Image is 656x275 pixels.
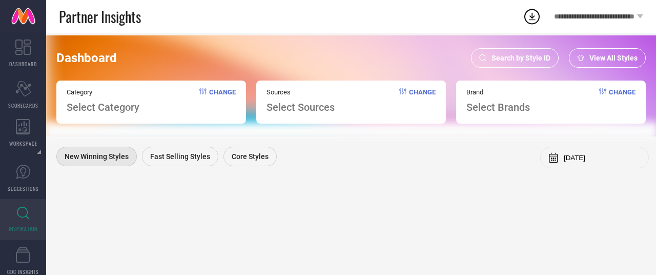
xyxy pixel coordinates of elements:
[59,6,141,27] span: Partner Insights
[266,101,335,113] span: Select Sources
[150,152,210,161] span: Fast Selling Styles
[523,7,541,26] div: Open download list
[466,101,530,113] span: Select Brands
[65,152,129,161] span: New Winning Styles
[8,185,39,192] span: SUGGESTIONS
[409,88,436,113] span: Change
[67,101,139,113] span: Select Category
[56,51,117,65] span: Dashboard
[9,225,37,232] span: INSPIRATION
[209,88,236,113] span: Change
[9,140,37,147] span: WORKSPACE
[609,88,635,113] span: Change
[9,60,37,68] span: DASHBOARD
[232,152,269,161] span: Core Styles
[589,54,638,62] span: View All Styles
[466,88,530,96] span: Brand
[67,88,139,96] span: Category
[266,88,335,96] span: Sources
[8,102,38,109] span: SCORECARDS
[564,154,641,162] input: Select month
[491,54,550,62] span: Search by Style ID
